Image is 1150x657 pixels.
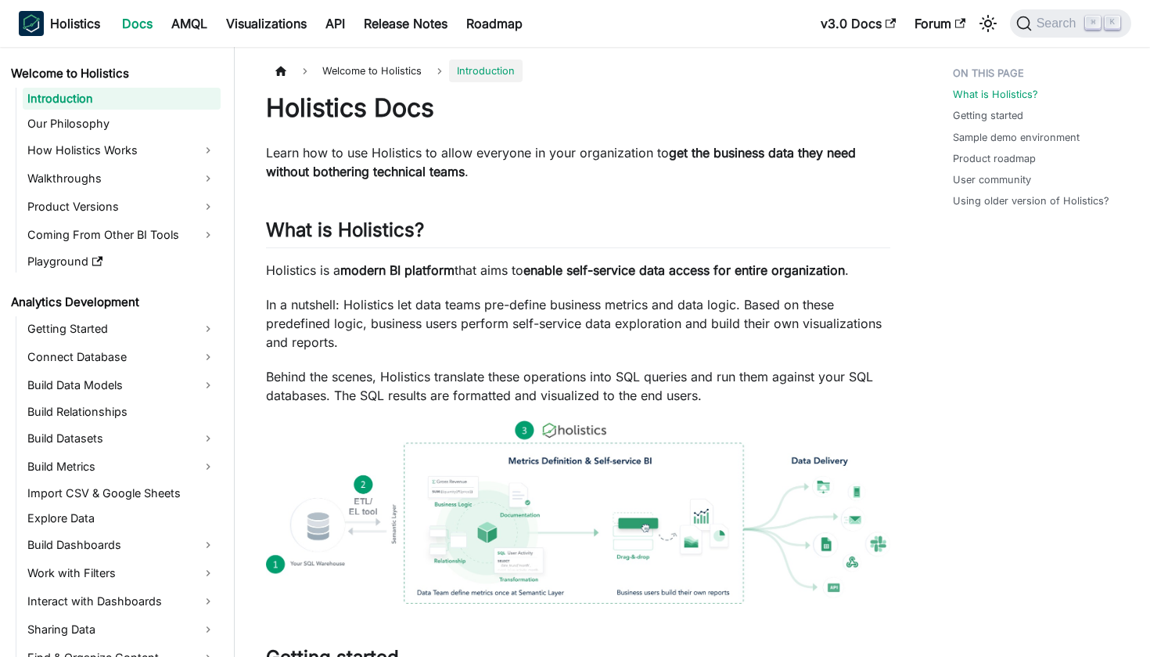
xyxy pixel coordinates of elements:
[23,426,221,451] a: Build Datasets
[953,108,1023,123] a: Getting started
[19,11,100,36] a: HolisticsHolistics
[23,561,221,586] a: Work with Filters
[354,11,457,36] a: Release Notes
[23,251,221,273] a: Playground
[23,482,221,504] a: Import CSV & Google Sheets
[23,532,221,558] a: Build Dashboards
[50,14,100,33] b: Holistics
[217,11,316,36] a: Visualizations
[340,262,455,278] strong: modern BI platform
[266,60,890,82] nav: Breadcrumbs
[266,421,890,604] img: How Holistics fits in your Data Stack
[23,617,221,642] a: Sharing Data
[23,401,221,423] a: Build Relationships
[811,11,905,36] a: v3.0 Docs
[1105,16,1120,30] kbd: K
[6,291,221,313] a: Analytics Development
[23,316,221,341] a: Getting Started
[1032,16,1086,31] span: Search
[19,11,44,36] img: Holistics
[23,454,221,479] a: Build Metrics
[23,166,221,191] a: Walkthroughs
[316,11,354,36] a: API
[953,87,1038,102] a: What is Holistics?
[23,373,221,398] a: Build Data Models
[266,218,890,248] h2: What is Holistics?
[162,11,217,36] a: AMQL
[23,589,221,614] a: Interact with Dashboards
[6,63,221,85] a: Welcome to Holistics
[23,507,221,529] a: Explore Data
[1010,9,1131,38] button: Search (Command+K)
[23,88,221,110] a: Introduction
[23,113,221,135] a: Our Philosophy
[953,130,1080,145] a: Sample demo environment
[905,11,975,36] a: Forum
[266,367,890,405] p: Behind the scenes, Holistics translate these operations into SQL queries and run them against you...
[23,345,221,370] a: Connect Database
[266,261,890,280] p: Holistics is a that aims to .
[23,138,221,163] a: How Holistics Works
[266,143,890,181] p: Learn how to use Holistics to allow everyone in your organization to .
[23,194,221,219] a: Product Versions
[314,60,429,82] span: Welcome to Holistics
[23,222,221,247] a: Coming From Other BI Tools
[953,193,1109,208] a: Using older version of Holistics?
[449,60,523,82] span: Introduction
[953,151,1036,166] a: Product roadmap
[1085,16,1101,30] kbd: ⌘
[523,262,845,278] strong: enable self-service data access for entire organization
[953,172,1031,187] a: User community
[113,11,162,36] a: Docs
[266,295,890,352] p: In a nutshell: Holistics let data teams pre-define business metrics and data logic. Based on thes...
[976,11,1001,36] button: Switch between dark and light mode (currently light mode)
[457,11,532,36] a: Roadmap
[266,92,890,124] h1: Holistics Docs
[266,60,296,82] a: Home page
